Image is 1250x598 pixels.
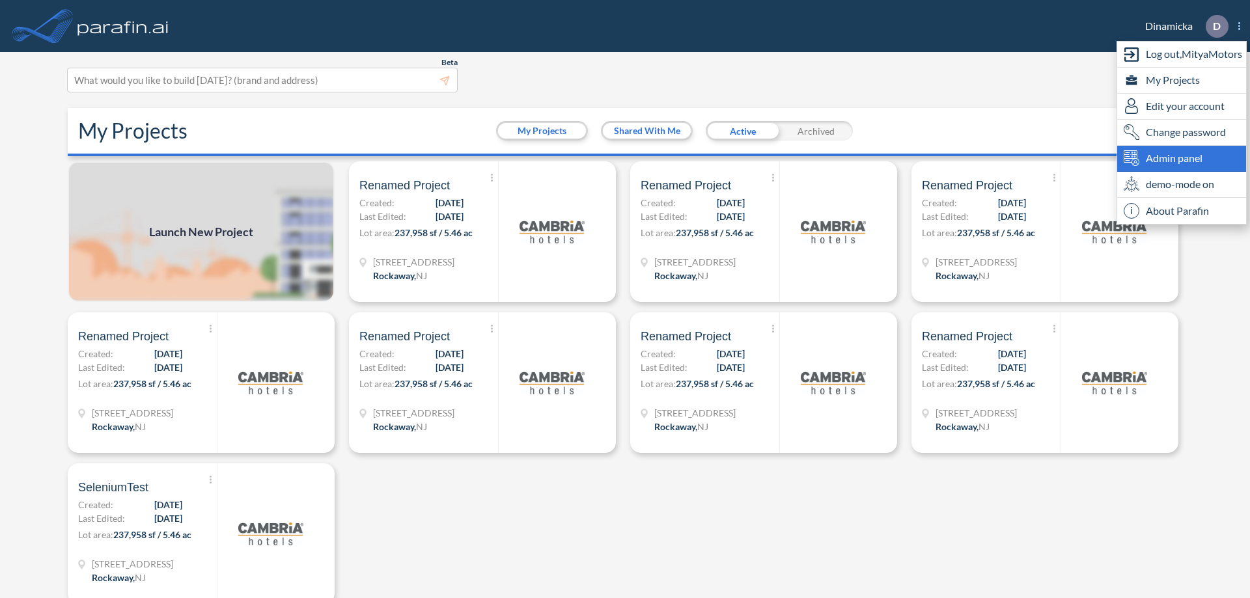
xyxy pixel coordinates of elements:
[1117,198,1246,224] div: About Parafin
[603,123,691,139] button: Shared With Me
[922,210,969,223] span: Last Edited:
[1124,203,1139,219] span: i
[697,421,708,432] span: NJ
[373,420,427,433] div: Rockaway, NJ
[135,572,146,583] span: NJ
[1146,176,1214,192] span: demo-mode on
[979,421,990,432] span: NJ
[936,421,979,432] span: Rockaway ,
[436,196,464,210] span: [DATE]
[654,406,736,420] span: 321 Mt Hope Ave
[373,421,416,432] span: Rockaway ,
[779,121,853,141] div: Archived
[979,270,990,281] span: NJ
[359,378,395,389] span: Lot area:
[113,378,191,389] span: 237,958 sf / 5.46 ac
[676,378,754,389] span: 237,958 sf / 5.46 ac
[416,270,427,281] span: NJ
[957,227,1035,238] span: 237,958 sf / 5.46 ac
[1146,98,1225,114] span: Edit your account
[359,329,450,344] span: Renamed Project
[936,269,990,282] div: Rockaway, NJ
[520,199,585,264] img: logo
[641,196,676,210] span: Created:
[92,420,146,433] div: Rockaway, NJ
[113,529,191,540] span: 237,958 sf / 5.46 ac
[654,420,708,433] div: Rockaway, NJ
[936,420,990,433] div: Rockaway, NJ
[78,498,113,511] span: Created:
[92,557,173,571] span: 321 Mt Hope Ave
[1213,20,1221,32] p: D
[238,350,303,415] img: logo
[654,269,708,282] div: Rockaway, NJ
[154,511,182,525] span: [DATE]
[922,360,969,374] span: Last Edited:
[1117,42,1246,68] div: Log out
[395,378,473,389] span: 237,958 sf / 5.46 ac
[1146,203,1209,219] span: About Parafin
[92,572,135,583] span: Rockaway ,
[498,123,586,139] button: My Projects
[373,270,416,281] span: Rockaway ,
[654,255,736,269] span: 321 Mt Hope Ave
[922,227,957,238] span: Lot area:
[359,178,450,193] span: Renamed Project
[641,360,687,374] span: Last Edited:
[654,421,697,432] span: Rockaway ,
[416,421,427,432] span: NJ
[922,347,957,360] span: Created:
[801,350,866,415] img: logo
[135,421,146,432] span: NJ
[92,571,146,584] div: Rockaway, NJ
[373,255,454,269] span: 321 Mt Hope Ave
[998,360,1026,374] span: [DATE]
[1117,146,1246,172] div: Admin panel
[1146,150,1202,166] span: Admin panel
[359,360,406,374] span: Last Edited:
[641,378,676,389] span: Lot area:
[717,347,745,360] span: [DATE]
[717,360,745,374] span: [DATE]
[1146,124,1226,140] span: Change password
[359,227,395,238] span: Lot area:
[1126,15,1240,38] div: Dinamicka
[936,255,1017,269] span: 321 Mt Hope Ave
[641,329,731,344] span: Renamed Project
[92,421,135,432] span: Rockaway ,
[1146,46,1242,62] span: Log out, MityaMotors
[717,210,745,223] span: [DATE]
[373,269,427,282] div: Rockaway, NJ
[359,210,406,223] span: Last Edited:
[641,178,731,193] span: Renamed Project
[154,498,182,511] span: [DATE]
[436,210,464,223] span: [DATE]
[78,329,169,344] span: Renamed Project
[373,406,454,420] span: 321 Mt Hope Ave
[78,347,113,360] span: Created:
[936,270,979,281] span: Rockaway ,
[641,210,687,223] span: Last Edited:
[1117,120,1246,146] div: Change password
[1146,72,1200,88] span: My Projects
[1082,199,1147,264] img: logo
[359,347,395,360] span: Created:
[68,161,335,302] a: Launch New Project
[641,227,676,238] span: Lot area:
[92,406,173,420] span: 321 Mt Hope Ave
[641,347,676,360] span: Created:
[154,360,182,374] span: [DATE]
[922,178,1012,193] span: Renamed Project
[1082,350,1147,415] img: logo
[154,347,182,360] span: [DATE]
[520,350,585,415] img: logo
[436,360,464,374] span: [DATE]
[78,378,113,389] span: Lot area:
[717,196,745,210] span: [DATE]
[78,118,187,143] h2: My Projects
[441,57,458,68] span: Beta
[676,227,754,238] span: 237,958 sf / 5.46 ac
[922,378,957,389] span: Lot area:
[936,406,1017,420] span: 321 Mt Hope Ave
[75,13,171,39] img: logo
